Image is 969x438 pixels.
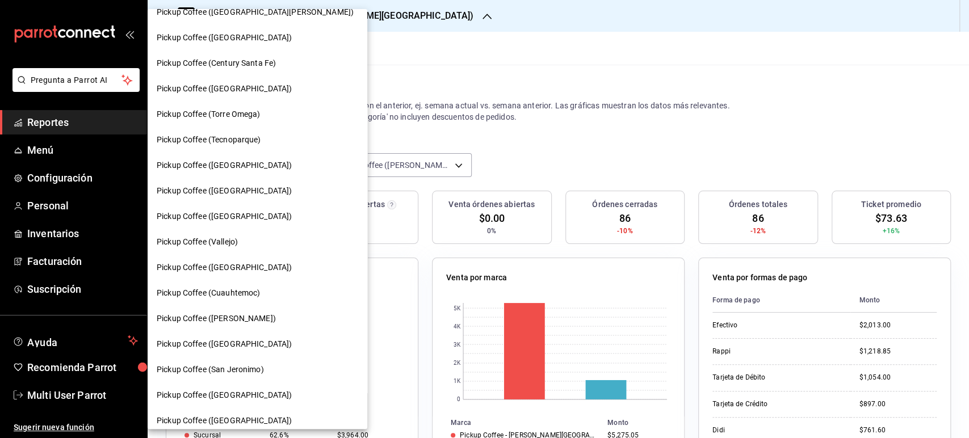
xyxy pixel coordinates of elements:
[157,338,292,350] span: Pickup Coffee ([GEOGRAPHIC_DATA])
[157,262,292,273] span: Pickup Coffee ([GEOGRAPHIC_DATA])
[148,331,367,357] div: Pickup Coffee ([GEOGRAPHIC_DATA])
[148,76,367,102] div: Pickup Coffee ([GEOGRAPHIC_DATA])
[157,134,261,146] span: Pickup Coffee (Tecnoparque)
[157,415,292,427] span: Pickup Coffee ([GEOGRAPHIC_DATA])
[148,50,367,76] div: Pickup Coffee (Century Santa Fe)
[157,185,292,197] span: Pickup Coffee ([GEOGRAPHIC_DATA])
[148,127,367,153] div: Pickup Coffee (Tecnoparque)
[157,159,292,171] span: Pickup Coffee ([GEOGRAPHIC_DATA])
[157,364,264,376] span: Pickup Coffee (San Jeronimo)
[148,408,367,433] div: Pickup Coffee ([GEOGRAPHIC_DATA])
[148,382,367,408] div: Pickup Coffee ([GEOGRAPHIC_DATA])
[148,102,367,127] div: Pickup Coffee (Torre Omega)
[148,229,367,255] div: Pickup Coffee (Vallejo)
[157,108,261,120] span: Pickup Coffee (Torre Omega)
[148,178,367,204] div: Pickup Coffee ([GEOGRAPHIC_DATA])
[148,25,367,50] div: Pickup Coffee ([GEOGRAPHIC_DATA])
[157,236,238,248] span: Pickup Coffee (Vallejo)
[157,6,354,18] span: Pickup Coffee ([GEOGRAPHIC_DATA][PERSON_NAME])
[148,255,367,280] div: Pickup Coffee ([GEOGRAPHIC_DATA])
[157,57,276,69] span: Pickup Coffee (Century Santa Fe)
[148,306,367,331] div: Pickup Coffee ([PERSON_NAME])
[157,32,292,44] span: Pickup Coffee ([GEOGRAPHIC_DATA])
[157,389,292,401] span: Pickup Coffee ([GEOGRAPHIC_DATA])
[148,280,367,306] div: Pickup Coffee (Cuauhtemoc)
[157,287,260,299] span: Pickup Coffee (Cuauhtemoc)
[148,153,367,178] div: Pickup Coffee ([GEOGRAPHIC_DATA])
[148,204,367,229] div: Pickup Coffee ([GEOGRAPHIC_DATA])
[148,357,367,382] div: Pickup Coffee (San Jeronimo)
[157,313,276,325] span: Pickup Coffee ([PERSON_NAME])
[157,210,292,222] span: Pickup Coffee ([GEOGRAPHIC_DATA])
[157,83,292,95] span: Pickup Coffee ([GEOGRAPHIC_DATA])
